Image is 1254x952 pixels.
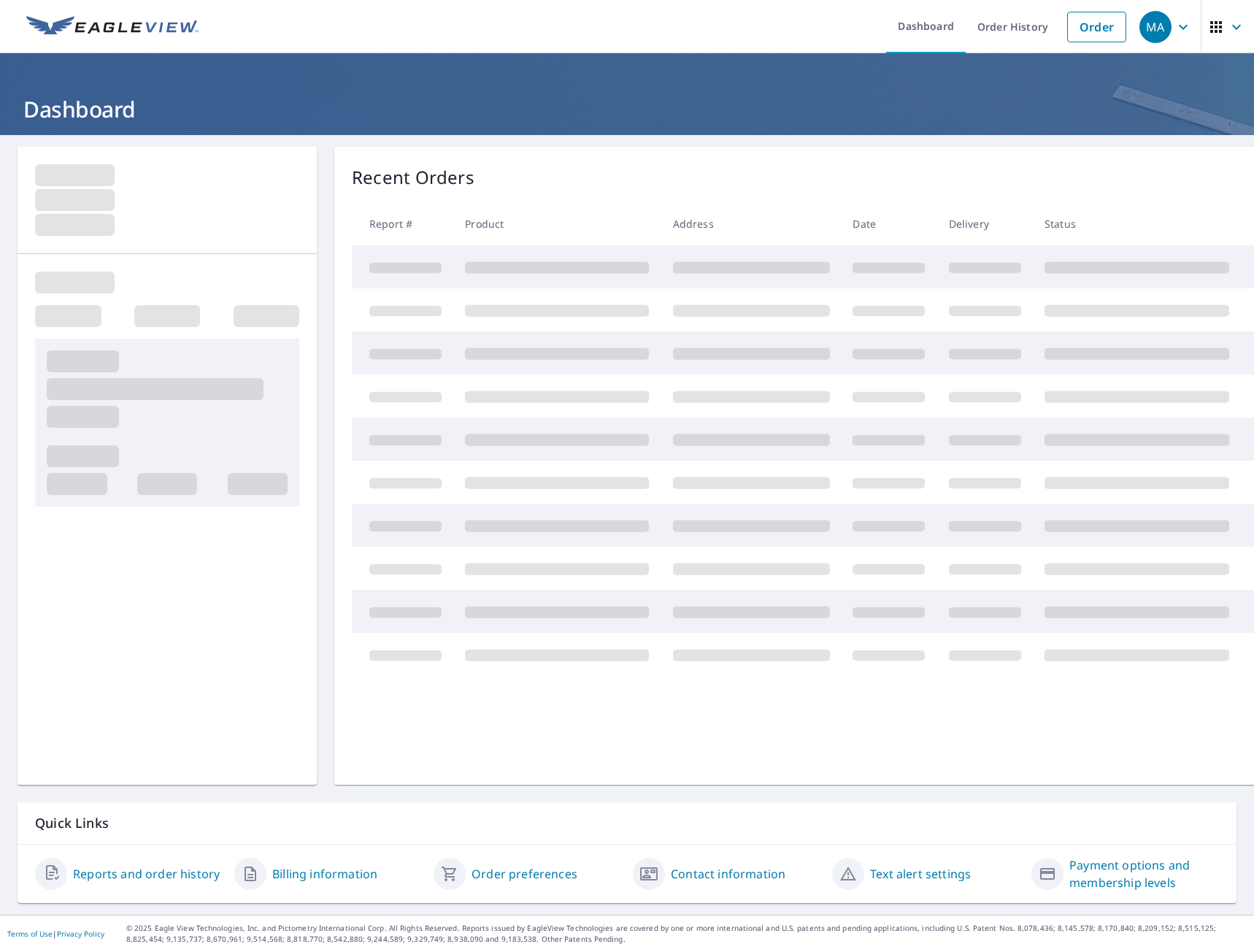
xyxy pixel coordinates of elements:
a: Payment options and membership levels [1069,856,1219,891]
a: Privacy Policy [57,929,104,939]
p: | [7,929,104,938]
p: Recent Orders [352,164,474,191]
th: Date [841,202,936,245]
a: Reports and order history [73,865,220,883]
th: Address [661,202,842,245]
a: Terms of Use [7,929,53,939]
th: Status [1033,202,1241,245]
div: MA [1139,11,1172,43]
a: Order preferences [472,865,577,883]
img: EV Logo [26,16,199,38]
th: Delivery [937,202,1033,245]
a: Contact information [671,865,785,883]
a: Text alert settings [870,865,971,883]
th: Report # [352,202,453,245]
h1: Dashboard [18,94,1236,124]
th: Product [453,202,661,245]
p: Quick Links [35,814,1219,832]
a: Order [1067,12,1126,42]
p: © 2025 Eagle View Technologies, Inc. and Pictometry International Corp. All Rights Reserved. Repo... [126,923,1247,945]
a: Billing information [272,865,377,883]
